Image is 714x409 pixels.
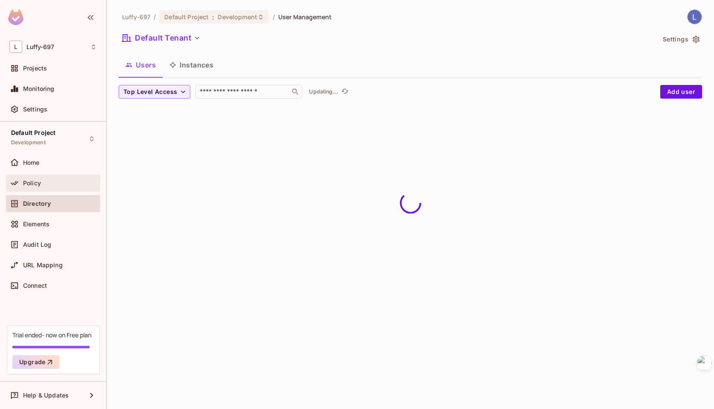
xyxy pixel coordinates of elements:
[11,139,46,146] span: Development
[659,32,702,46] button: Settings
[23,221,50,228] span: Elements
[23,392,69,399] span: Help & Updates
[122,13,150,21] span: the active workspace
[164,13,209,21] span: Default Project
[119,85,190,99] button: Top Level Access
[23,241,51,248] span: Audit Log
[278,13,332,21] span: User Management
[23,85,55,92] span: Monitoring
[163,54,220,76] button: Instances
[26,44,54,50] span: Workspace: Luffy-697
[23,262,63,269] span: URL Mapping
[660,85,702,99] button: Add user
[8,9,23,25] img: SReyMgAAAABJRU5ErkJggg==
[119,31,204,45] button: Default Tenant
[123,87,177,97] span: Top Level Access
[688,10,702,24] img: Luffy Liu
[12,355,59,369] button: Upgrade
[341,88,349,96] span: refresh
[12,331,91,339] div: Trial ended- now on Free plan
[11,129,55,136] span: Default Project
[340,87,350,97] button: refresh
[23,65,47,72] span: Projects
[23,180,41,187] span: Policy
[23,159,40,166] span: Home
[309,88,338,95] p: Updating...
[338,87,350,97] span: Click to refresh data
[9,41,22,53] span: L
[119,54,163,76] button: Users
[212,14,215,20] span: :
[23,106,47,113] span: Settings
[23,282,47,289] span: Connect
[154,13,156,21] li: /
[218,13,257,21] span: Development
[23,200,51,207] span: Directory
[273,13,275,21] li: /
